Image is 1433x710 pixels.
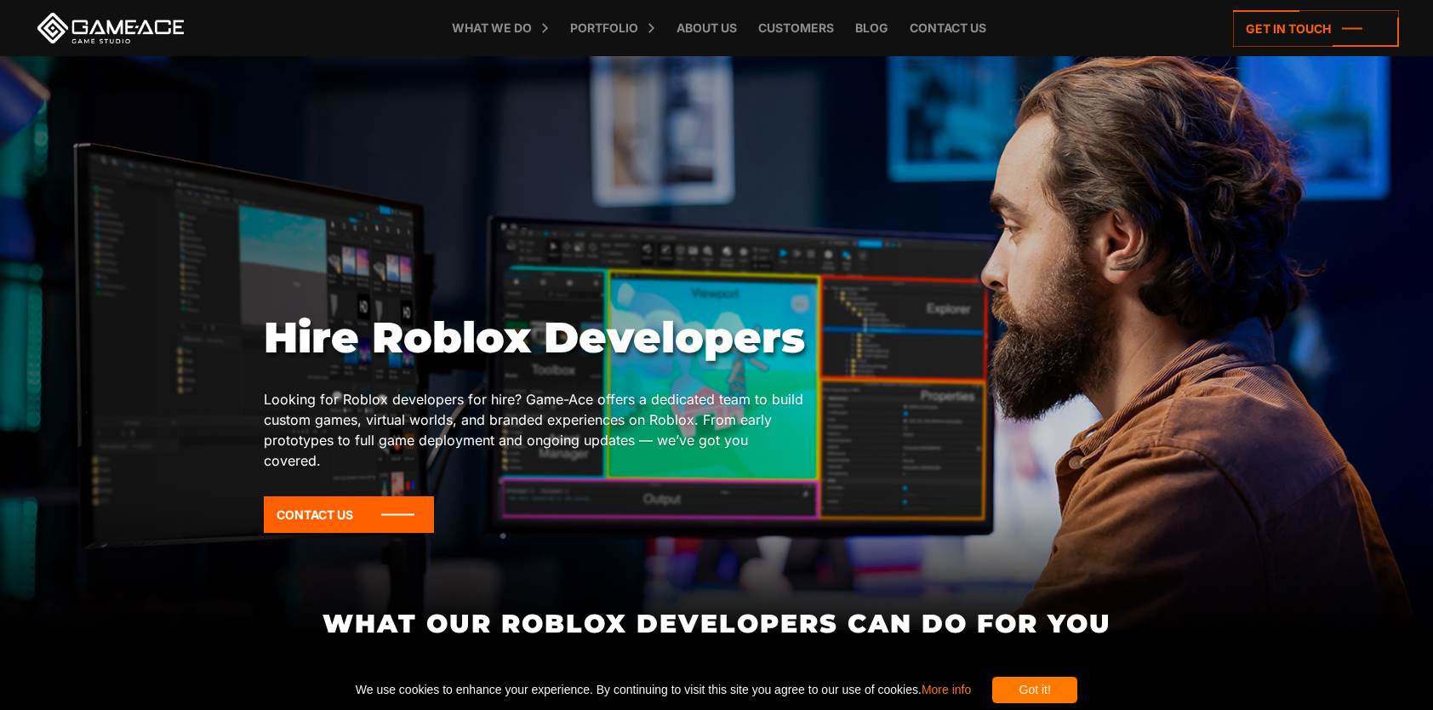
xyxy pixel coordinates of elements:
[992,677,1077,703] div: Got it!
[1233,10,1399,47] a: Get in touch
[264,610,1170,638] h2: What Our Roblox Developers Can Do for You
[264,496,434,533] a: Contact Us
[922,683,971,696] a: More info
[356,677,971,703] span: We use cookies to enhance your experience. By continuing to visit this site you agree to our use ...
[264,389,807,471] p: Looking for Roblox developers for hire? Game-Ace offers a dedicated team to build custom games, v...
[264,312,807,364] h1: Hire Roblox Developers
